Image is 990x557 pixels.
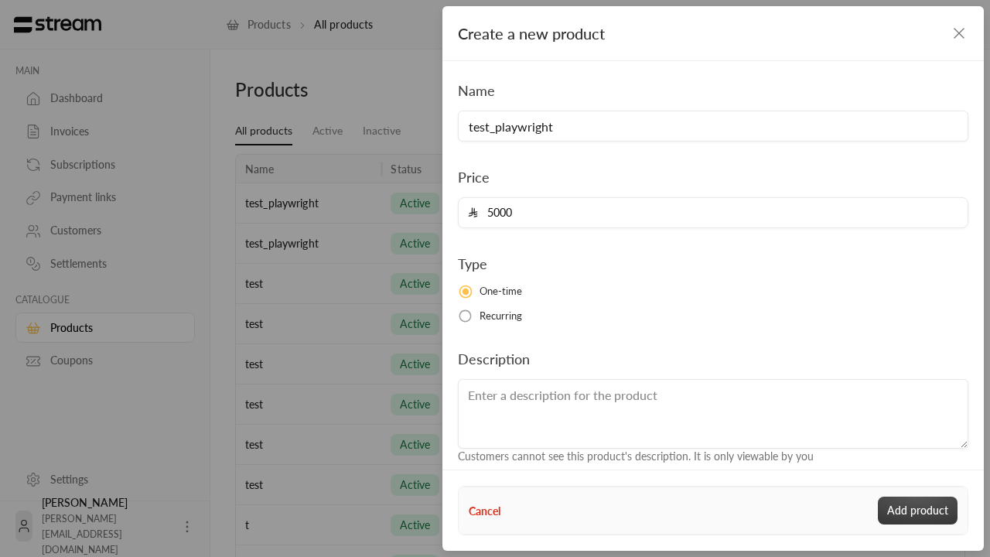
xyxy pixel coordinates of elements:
span: One-time [480,284,523,299]
label: Description [458,348,530,370]
label: Name [458,80,495,101]
input: Enter the name of the product [458,111,968,142]
span: Customers cannot see this product's description. It is only viewable by you [458,449,814,463]
label: Price [458,166,490,188]
label: Type [458,253,487,275]
span: Create a new product [458,24,605,43]
span: Recurring [480,309,523,324]
button: Add product [878,497,958,525]
input: Enter the price for the product [478,198,958,227]
button: Cancel [469,503,500,519]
